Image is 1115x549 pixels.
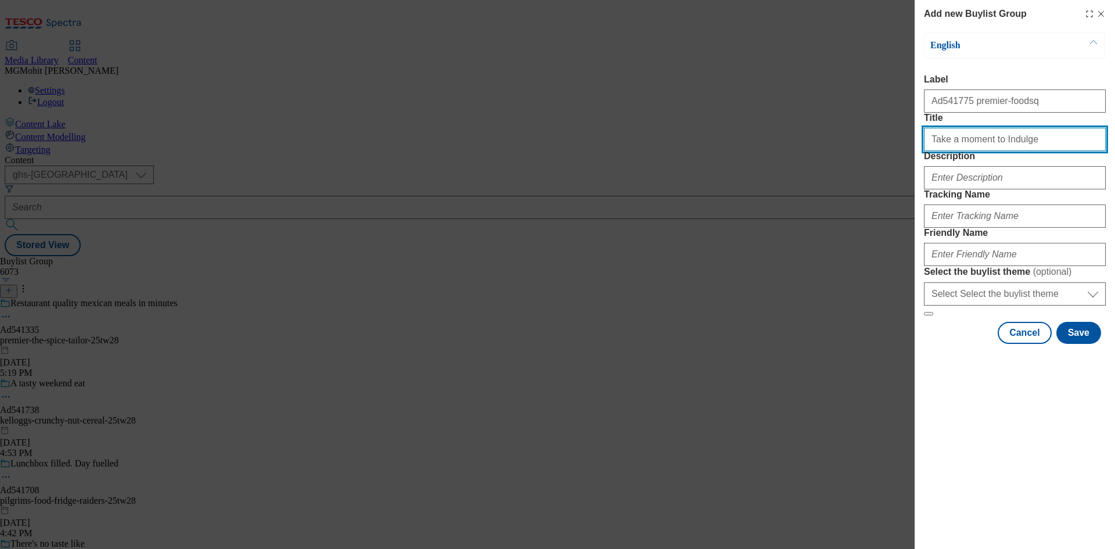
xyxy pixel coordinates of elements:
[924,204,1106,228] input: Enter Tracking Name
[924,189,1106,200] label: Tracking Name
[924,113,1106,123] label: Title
[998,322,1051,344] button: Cancel
[924,166,1106,189] input: Enter Description
[930,40,1052,51] p: English
[924,7,1027,21] h4: Add new Buylist Group
[924,151,1106,162] label: Description
[1033,267,1072,277] span: ( optional )
[924,228,1106,238] label: Friendly Name
[1056,322,1101,344] button: Save
[924,128,1106,151] input: Enter Title
[924,74,1106,85] label: Label
[924,266,1106,278] label: Select the buylist theme
[924,243,1106,266] input: Enter Friendly Name
[924,89,1106,113] input: Enter Label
